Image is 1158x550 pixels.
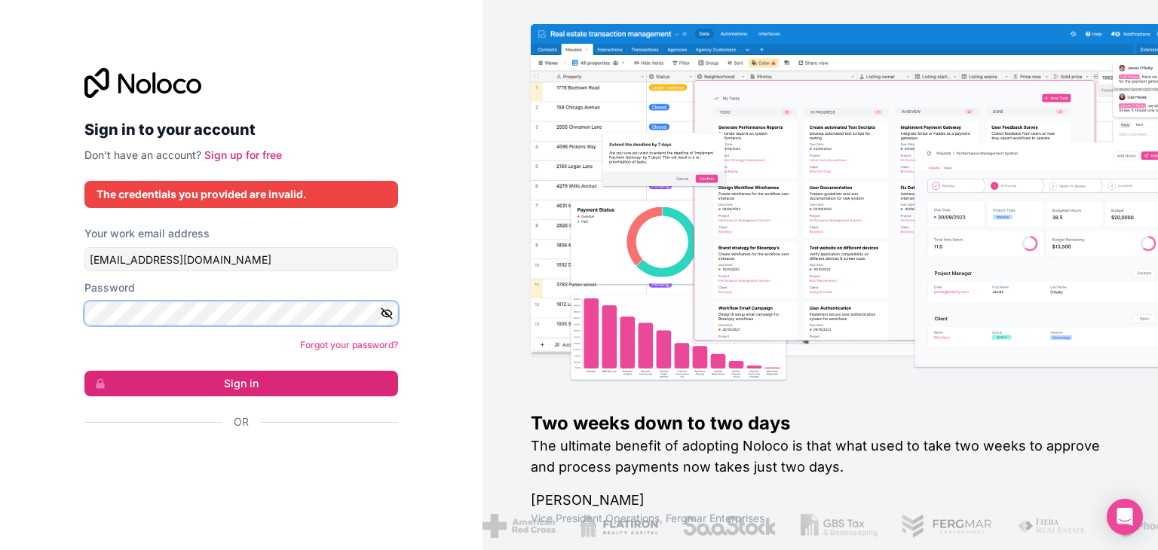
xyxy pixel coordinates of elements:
h2: The ultimate benefit of adopting Noloco is that what used to take two weeks to approve and proces... [531,435,1110,478]
h1: Two weeks down to two days [531,411,1110,435]
button: Sign in [84,371,398,396]
div: Open Intercom Messenger [1107,499,1143,535]
span: Or [234,414,249,429]
h2: Sign in to your account [84,116,398,143]
div: The credentials you provided are invalid. [96,187,386,202]
input: Email address [84,247,398,271]
h1: Vice President Operations , Fergmar Enterprises [531,511,1110,526]
label: Your work email address [84,226,210,241]
img: /assets/american-red-cross-BAupjrZR.png [480,514,553,538]
input: Password [84,301,398,325]
a: Sign up for free [204,148,282,161]
span: Don't have an account? [84,148,201,161]
label: Password [84,280,135,295]
a: Forgot your password? [300,339,398,350]
iframe: Sign in with Google Button [77,446,394,479]
h1: [PERSON_NAME] [531,490,1110,511]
